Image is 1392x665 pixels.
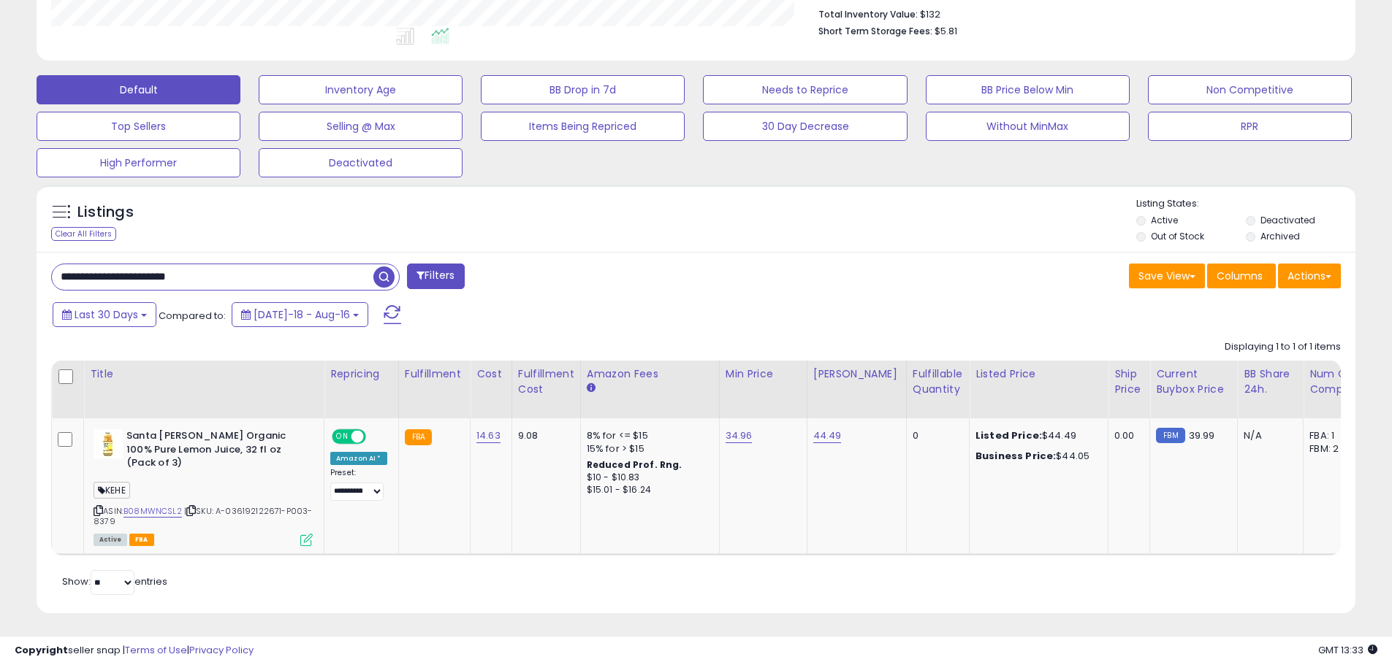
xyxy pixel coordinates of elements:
[1217,269,1263,283] span: Columns
[330,366,392,382] div: Repricing
[1278,264,1341,288] button: Actions
[926,75,1130,104] button: BB Price Below Min
[935,24,957,38] span: $5.81
[126,429,304,474] b: Santa [PERSON_NAME] Organic 100% Pure Lemon Juice, 32 fl oz (Pack of 3)
[405,366,464,382] div: Fulfillment
[587,429,708,442] div: 8% for <= $15
[94,482,130,499] span: KEHE
[1207,264,1276,288] button: Columns
[1225,340,1341,354] div: Displaying 1 to 1 of 1 items
[1136,197,1355,211] p: Listing States:
[364,431,387,443] span: OFF
[1318,643,1377,657] span: 2025-09-16 13:33 GMT
[94,534,127,546] span: All listings currently available for purchase on Amazon
[818,25,932,37] b: Short Term Storage Fees:
[37,148,240,177] button: High Performer
[1244,429,1292,442] div: N/A
[1114,429,1138,442] div: 0.00
[1260,230,1300,242] label: Archived
[476,428,501,443] a: 14.63
[518,366,574,397] div: Fulfillment Cost
[259,75,463,104] button: Inventory Age
[62,574,167,588] span: Show: entries
[330,452,387,465] div: Amazon AI *
[37,112,240,141] button: Top Sellers
[407,264,464,289] button: Filters
[975,428,1042,442] b: Listed Price:
[481,112,685,141] button: Items Being Repriced
[975,450,1097,463] div: $44.05
[587,366,713,382] div: Amazon Fees
[129,534,154,546] span: FBA
[587,442,708,455] div: 15% for > $15
[37,75,240,104] button: Default
[189,643,254,657] a: Privacy Policy
[813,366,900,382] div: [PERSON_NAME]
[232,302,368,327] button: [DATE]-18 - Aug-16
[1309,366,1363,397] div: Num of Comp.
[405,429,432,445] small: FBA
[94,429,313,545] div: ASIN:
[975,366,1102,382] div: Listed Price
[51,227,116,241] div: Clear All Filters
[123,505,182,518] a: B08MWNCSL2
[481,75,685,104] button: BB Drop in 7d
[1148,112,1352,141] button: RPR
[926,112,1130,141] button: Without MinMax
[90,366,318,382] div: Title
[818,8,918,20] b: Total Inventory Value:
[75,307,138,322] span: Last 30 Days
[587,472,708,484] div: $10 - $10.83
[818,4,1330,22] li: $132
[1309,429,1358,442] div: FBA: 1
[1151,214,1178,226] label: Active
[1244,366,1297,397] div: BB Share 24h.
[94,505,313,527] span: | SKU: A-036192122671-P003-8379
[77,202,134,223] h5: Listings
[1129,264,1205,288] button: Save View
[1151,230,1204,242] label: Out of Stock
[53,302,156,327] button: Last 30 Days
[1189,428,1215,442] span: 39.99
[1309,442,1358,455] div: FBM: 2
[1260,214,1315,226] label: Deactivated
[1148,75,1352,104] button: Non Competitive
[518,429,569,442] div: 9.08
[587,458,682,471] b: Reduced Prof. Rng.
[913,366,963,397] div: Fulfillable Quantity
[254,307,350,322] span: [DATE]-18 - Aug-16
[476,366,506,382] div: Cost
[587,484,708,496] div: $15.01 - $16.24
[259,148,463,177] button: Deactivated
[813,428,842,443] a: 44.49
[726,366,801,382] div: Min Price
[330,468,387,501] div: Preset:
[125,643,187,657] a: Terms of Use
[975,449,1056,463] b: Business Price:
[975,429,1097,442] div: $44.49
[1156,428,1184,443] small: FBM
[1114,366,1144,397] div: Ship Price
[1156,366,1231,397] div: Current Buybox Price
[333,431,351,443] span: ON
[15,643,68,657] strong: Copyright
[587,382,596,395] small: Amazon Fees.
[703,75,907,104] button: Needs to Reprice
[703,112,907,141] button: 30 Day Decrease
[94,429,123,458] img: 41ceS2CRHJL._SL40_.jpg
[159,309,226,323] span: Compared to:
[15,644,254,658] div: seller snap | |
[913,429,958,442] div: 0
[259,112,463,141] button: Selling @ Max
[726,428,753,443] a: 34.96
